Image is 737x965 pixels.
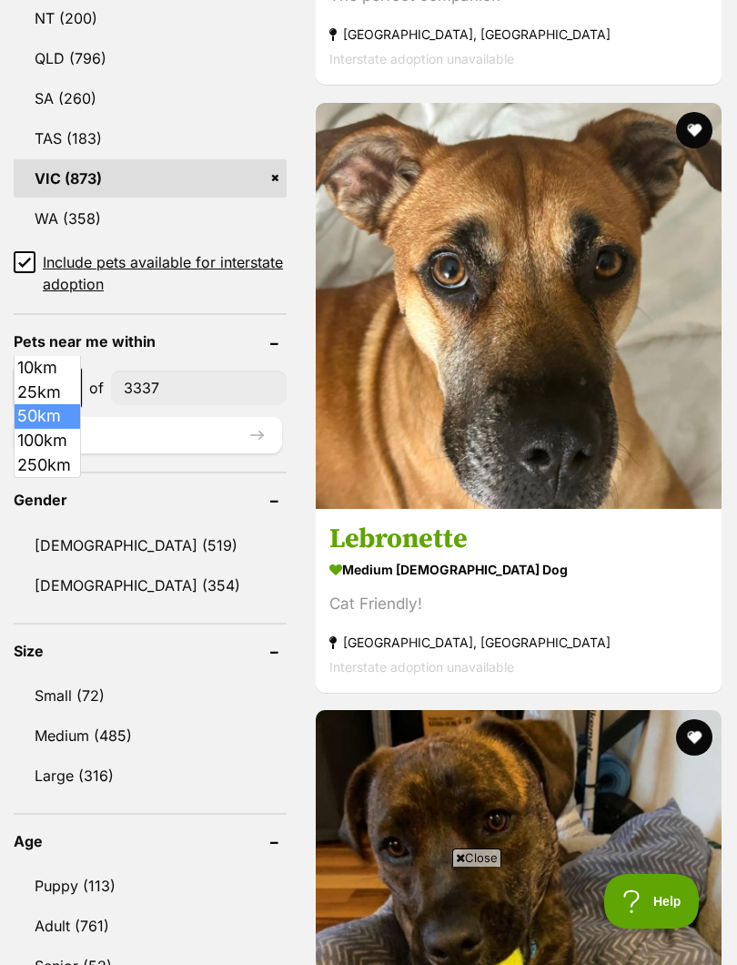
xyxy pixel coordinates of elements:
[316,103,722,509] img: Lebronette - Rhodesian Ridgeback Dog
[329,592,708,616] div: Cat Friendly!
[316,508,722,693] a: Lebronette medium [DEMOGRAPHIC_DATA] Dog Cat Friendly! [GEOGRAPHIC_DATA], [GEOGRAPHIC_DATA] Inter...
[14,251,287,295] a: Include pets available for interstate adoption
[14,39,287,77] a: QLD (796)
[329,556,708,583] strong: medium [DEMOGRAPHIC_DATA] Dog
[14,907,287,945] a: Adult (761)
[111,371,287,405] input: postcode
[604,874,701,929] iframe: Help Scout Beacon - Open
[14,676,287,715] a: Small (72)
[15,381,80,405] li: 25km
[14,566,287,604] a: [DEMOGRAPHIC_DATA] (354)
[14,867,287,905] a: Puppy (113)
[14,492,287,508] header: Gender
[14,79,287,117] a: SA (260)
[15,404,80,429] li: 50km
[14,757,287,795] a: Large (316)
[676,719,712,756] button: favourite
[329,659,514,675] span: Interstate adoption unavailable
[14,199,287,238] a: WA (358)
[676,112,712,148] button: favourite
[43,251,287,295] span: Include pets available for interstate adoption
[329,23,708,47] strong: [GEOGRAPHIC_DATA], [GEOGRAPHIC_DATA]
[14,526,287,564] a: [DEMOGRAPHIC_DATA] (519)
[329,52,514,67] span: Interstate adoption unavailable
[14,833,287,849] header: Age
[14,159,287,198] a: VIC (873)
[15,453,80,478] li: 250km
[14,417,282,453] button: Update
[329,522,708,556] h3: Lebronette
[329,630,708,655] strong: [GEOGRAPHIC_DATA], [GEOGRAPHIC_DATA]
[452,848,501,867] span: Close
[14,643,287,659] header: Size
[15,429,80,453] li: 100km
[14,716,287,755] a: Medium (485)
[89,377,104,399] span: of
[14,333,287,350] header: Pets near me within
[15,356,80,381] li: 10km
[37,874,700,956] iframe: Advertisement
[14,119,287,157] a: TAS (183)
